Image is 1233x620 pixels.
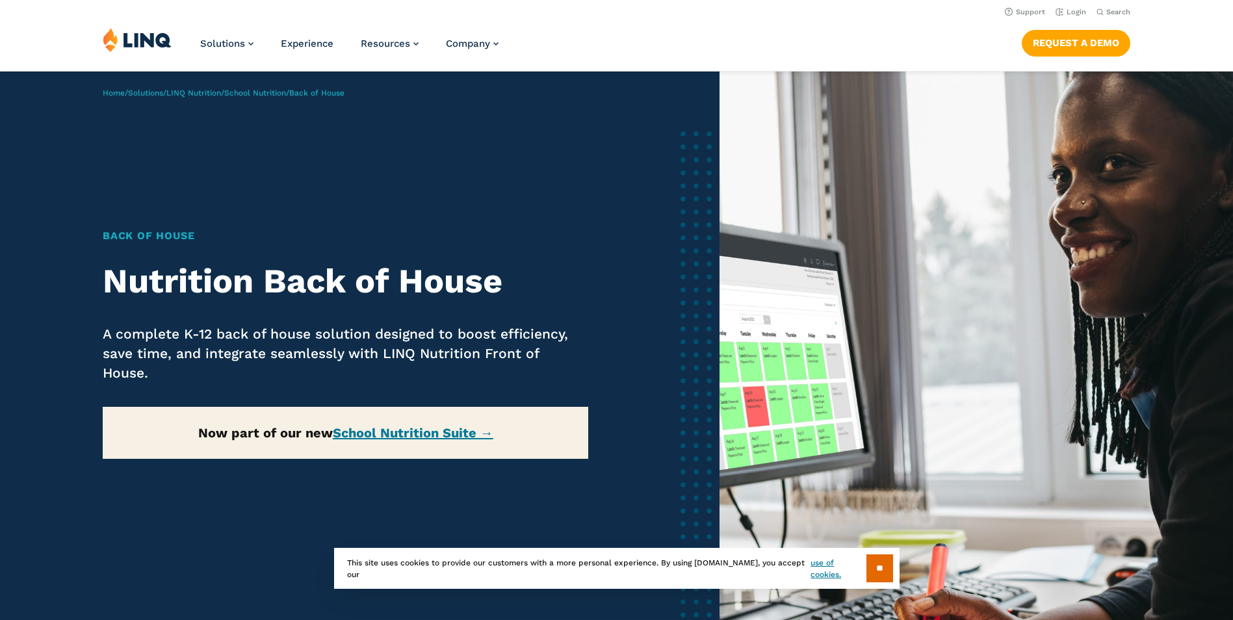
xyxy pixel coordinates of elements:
span: Search [1106,8,1130,16]
span: / / / / [103,88,344,97]
div: This site uses cookies to provide our customers with a more personal experience. By using [DOMAIN... [334,548,900,589]
span: Back of House [289,88,344,97]
a: Support [1005,8,1045,16]
a: Request a Demo [1022,30,1130,56]
span: Company [446,38,490,49]
strong: Nutrition Back of House [103,261,502,301]
nav: Button Navigation [1022,27,1130,56]
p: A complete K-12 back of house solution designed to boost efficiency, save time, and integrate sea... [103,324,588,383]
span: Resources [361,38,410,49]
a: use of cookies. [811,557,866,580]
a: School Nutrition [224,88,286,97]
a: Resources [361,38,419,49]
a: Solutions [200,38,253,49]
strong: Now part of our new [198,425,493,441]
a: Home [103,88,125,97]
img: LINQ | K‑12 Software [103,27,172,52]
nav: Primary Navigation [200,27,499,70]
a: Solutions [128,88,163,97]
span: Solutions [200,38,245,49]
a: Experience [281,38,333,49]
a: Company [446,38,499,49]
h1: Back of House [103,228,588,244]
button: Open Search Bar [1097,7,1130,17]
a: LINQ Nutrition [166,88,221,97]
a: Login [1056,8,1086,16]
a: School Nutrition Suite → [333,425,493,441]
